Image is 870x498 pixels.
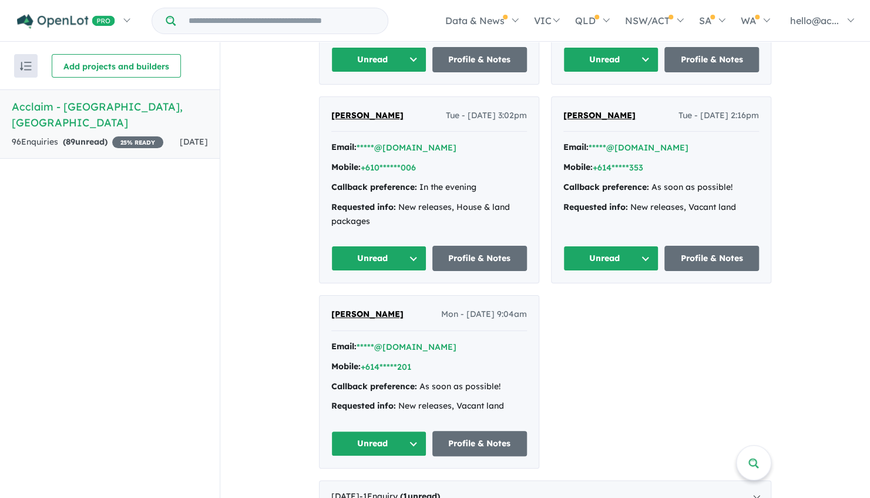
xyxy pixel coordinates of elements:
div: 96 Enquir ies [12,135,163,149]
div: As soon as possible! [563,181,759,195]
a: Profile & Notes [432,47,528,72]
strong: Mobile: [331,162,361,172]
strong: Requested info: [331,202,396,212]
button: Unread [563,246,659,271]
a: Profile & Notes [432,431,528,456]
span: Tue - [DATE] 3:02pm [446,109,527,123]
a: [PERSON_NAME] [563,109,636,123]
button: Unread [331,431,426,456]
img: sort.svg [20,62,32,71]
a: [PERSON_NAME] [331,308,404,322]
strong: ( unread) [63,136,108,147]
h5: Acclaim - [GEOGRAPHIC_DATA] , [GEOGRAPHIC_DATA] [12,99,208,131]
span: [DATE] [180,136,208,147]
div: As soon as possible! [331,380,527,394]
button: Unread [563,47,659,72]
strong: Email: [563,142,589,152]
button: Unread [331,47,426,72]
strong: Requested info: [331,400,396,411]
span: Mon - [DATE] 9:04am [441,308,527,322]
button: Add projects and builders [52,54,181,78]
a: Profile & Notes [432,246,528,271]
div: New releases, Vacant land [331,399,527,413]
img: Openlot PRO Logo White [17,14,115,29]
span: [PERSON_NAME] [331,110,404,121]
strong: Email: [331,341,357,352]
input: Try estate name, suburb, builder or developer [178,8,385,34]
span: 25 % READY [112,136,163,148]
strong: Mobile: [563,162,593,172]
div: New releases, House & land packages [331,200,527,229]
strong: Callback preference: [563,182,649,192]
div: New releases, Vacant land [563,200,759,215]
span: 89 [66,136,75,147]
span: hello@ac... [790,15,839,26]
strong: Requested info: [563,202,628,212]
div: In the evening [331,181,527,195]
strong: Callback preference: [331,381,417,392]
a: Profile & Notes [664,47,760,72]
a: Profile & Notes [664,246,760,271]
span: Tue - [DATE] 2:16pm [678,109,759,123]
button: Unread [331,246,426,271]
strong: Callback preference: [331,182,417,192]
span: [PERSON_NAME] [563,110,636,121]
strong: Email: [331,142,357,152]
span: [PERSON_NAME] [331,309,404,319]
a: [PERSON_NAME] [331,109,404,123]
strong: Mobile: [331,361,361,372]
